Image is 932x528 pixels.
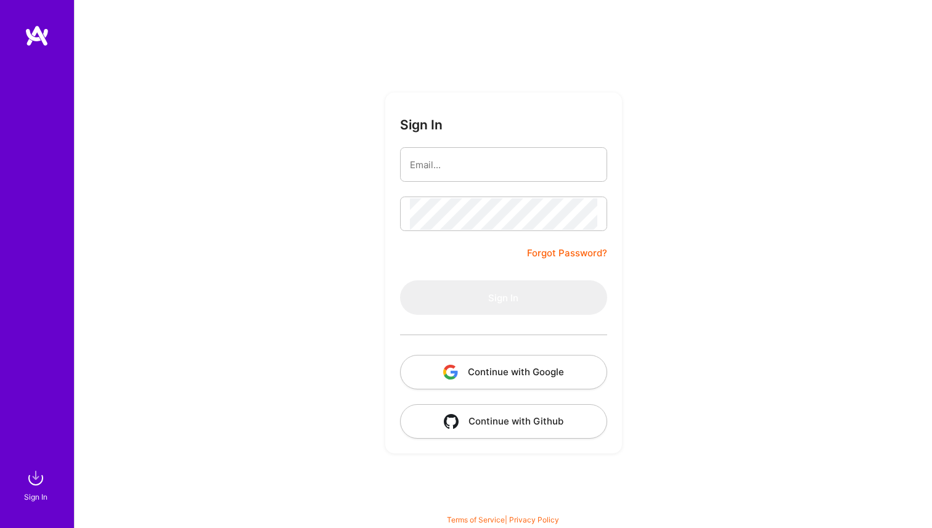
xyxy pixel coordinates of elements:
h3: Sign In [400,117,443,132]
input: Email... [410,149,597,181]
a: Terms of Service [447,515,505,524]
a: Privacy Policy [509,515,559,524]
img: icon [444,414,459,429]
button: Continue with Google [400,355,607,389]
a: Forgot Password? [527,246,607,261]
img: icon [443,365,458,380]
button: Sign In [400,280,607,315]
div: © 2025 ATeams Inc., All rights reserved. [74,491,932,522]
img: logo [25,25,49,47]
button: Continue with Github [400,404,607,439]
img: sign in [23,466,48,490]
span: | [447,515,559,524]
a: sign inSign In [26,466,48,503]
div: Sign In [24,490,47,503]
